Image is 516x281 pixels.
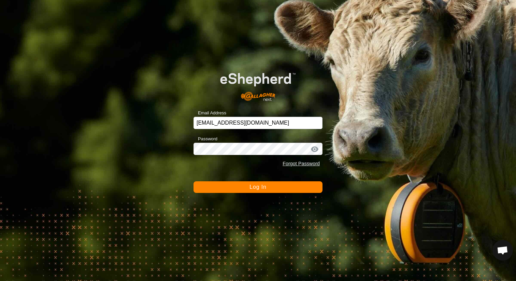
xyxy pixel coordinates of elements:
[193,181,322,193] button: Log In
[249,184,266,190] span: Log In
[206,62,310,106] img: E-shepherd Logo
[193,136,217,142] label: Password
[492,240,513,261] a: Open chat
[193,110,226,116] label: Email Address
[283,161,320,166] a: Forgot Password
[193,117,322,129] input: Email Address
